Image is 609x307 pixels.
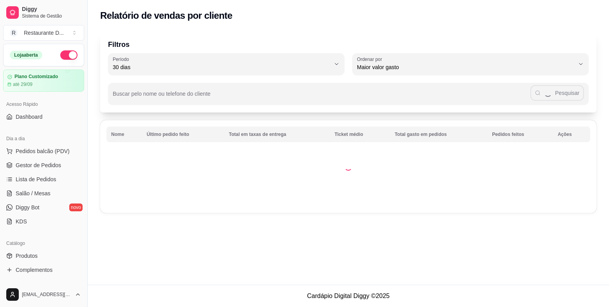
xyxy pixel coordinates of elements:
[3,70,84,92] a: Plano Customizadoaté 29/09
[16,218,27,225] span: KDS
[100,9,232,22] h2: Relatório de vendas por cliente
[113,93,530,101] input: Buscar pelo nome ou telefone do cliente
[3,215,84,228] a: KDS
[10,29,18,37] span: R
[16,203,40,211] span: Diggy Bot
[3,159,84,171] a: Gestor de Pedidos
[24,29,64,37] div: Restaurante D ...
[352,53,589,75] button: Ordenar porMaior valor gasto
[344,163,352,171] div: Loading
[16,175,56,183] span: Lista de Pedidos
[14,74,58,80] article: Plano Customizado
[3,201,84,214] a: Diggy Botnovo
[3,285,84,304] button: [EMAIL_ADDRESS][DOMAIN_NAME]
[113,56,132,62] label: Período
[16,189,50,197] span: Salão / Mesas
[108,53,344,75] button: Período30 dias
[3,173,84,186] a: Lista de Pedidos
[3,264,84,276] a: Complementos
[3,132,84,145] div: Dia a dia
[3,145,84,157] button: Pedidos balcão (PDV)
[16,147,70,155] span: Pedidos balcão (PDV)
[3,237,84,250] div: Catálogo
[16,252,38,260] span: Produtos
[357,56,385,62] label: Ordenar por
[16,266,52,274] span: Complementos
[22,6,81,13] span: Diggy
[88,285,609,307] footer: Cardápio Digital Diggy © 2025
[3,98,84,111] div: Acesso Rápido
[22,291,72,298] span: [EMAIL_ADDRESS][DOMAIN_NAME]
[13,81,32,87] article: até 29/09
[60,50,77,60] button: Alterar Status
[16,113,43,121] span: Dashboard
[113,63,330,71] span: 30 dias
[22,13,81,19] span: Sistema de Gestão
[3,250,84,262] a: Produtos
[3,25,84,41] button: Select a team
[10,51,42,59] div: Loja aberta
[3,3,84,22] a: DiggySistema de Gestão
[108,39,589,50] p: Filtros
[3,111,84,123] a: Dashboard
[16,161,61,169] span: Gestor de Pedidos
[357,63,575,71] span: Maior valor gasto
[3,187,84,200] a: Salão / Mesas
